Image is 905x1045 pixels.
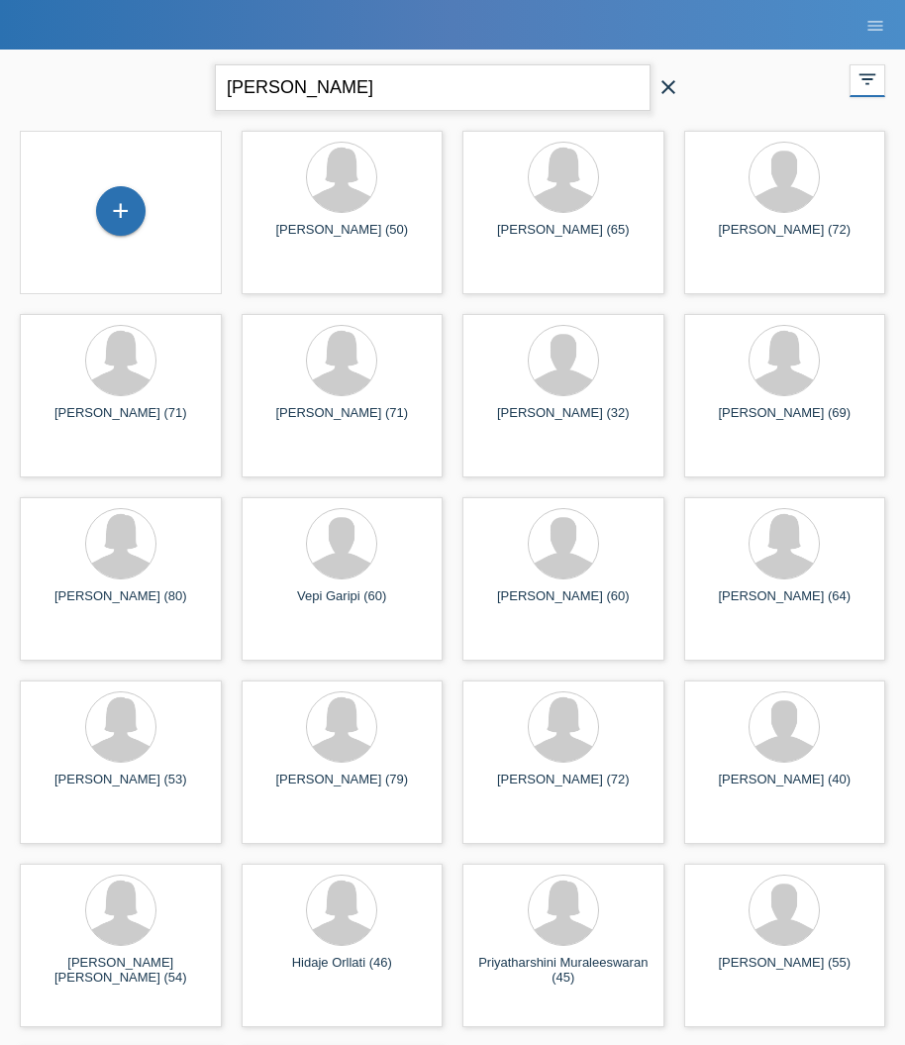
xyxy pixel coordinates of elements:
div: [PERSON_NAME] (55) [700,955,870,987]
i: close [656,75,680,99]
i: menu [865,16,885,36]
div: [PERSON_NAME] (65) [478,222,649,254]
div: [PERSON_NAME] (32) [478,405,649,437]
div: [PERSON_NAME] (79) [257,772,428,803]
i: filter_list [856,68,878,90]
div: [PERSON_NAME] (53) [36,772,206,803]
div: Vepi Garipi (60) [257,588,428,620]
div: [PERSON_NAME] (71) [36,405,206,437]
div: [PERSON_NAME] [PERSON_NAME] (54) [36,955,206,987]
div: [PERSON_NAME] (60) [478,588,649,620]
input: Suche... [215,64,651,111]
div: Kund*in hinzufügen [97,194,145,228]
div: Priyatharshini Muraleeswaran (45) [478,955,649,987]
div: [PERSON_NAME] (72) [700,222,870,254]
div: Hidaje Orllati (46) [257,955,428,987]
a: menu [855,19,895,31]
div: [PERSON_NAME] (50) [257,222,428,254]
div: [PERSON_NAME] (71) [257,405,428,437]
div: [PERSON_NAME] (64) [700,588,870,620]
div: [PERSON_NAME] (69) [700,405,870,437]
div: [PERSON_NAME] (72) [478,772,649,803]
div: [PERSON_NAME] (40) [700,772,870,803]
div: [PERSON_NAME] (80) [36,588,206,620]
